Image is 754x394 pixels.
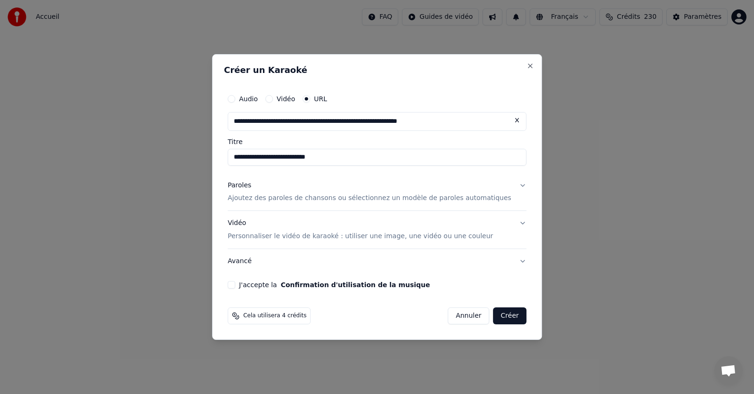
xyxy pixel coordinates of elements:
div: Paroles [228,181,251,190]
button: J'accepte la [281,281,430,288]
h2: Créer un Karaoké [224,66,530,74]
label: Audio [239,96,258,102]
p: Personnaliser le vidéo de karaoké : utiliser une image, une vidéo ou une couleur [228,232,493,241]
label: Vidéo [277,96,295,102]
button: VidéoPersonnaliser le vidéo de karaoké : utiliser une image, une vidéo ou une couleur [228,211,526,249]
label: Titre [228,138,526,145]
div: Vidéo [228,219,493,241]
p: Ajoutez des paroles de chansons ou sélectionnez un modèle de paroles automatiques [228,194,511,203]
span: Cela utilisera 4 crédits [243,312,306,320]
button: Annuler [448,307,489,324]
label: J'accepte la [239,281,430,288]
button: ParolesAjoutez des paroles de chansons ou sélectionnez un modèle de paroles automatiques [228,173,526,211]
label: URL [314,96,327,102]
button: Créer [493,307,526,324]
button: Avancé [228,249,526,273]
